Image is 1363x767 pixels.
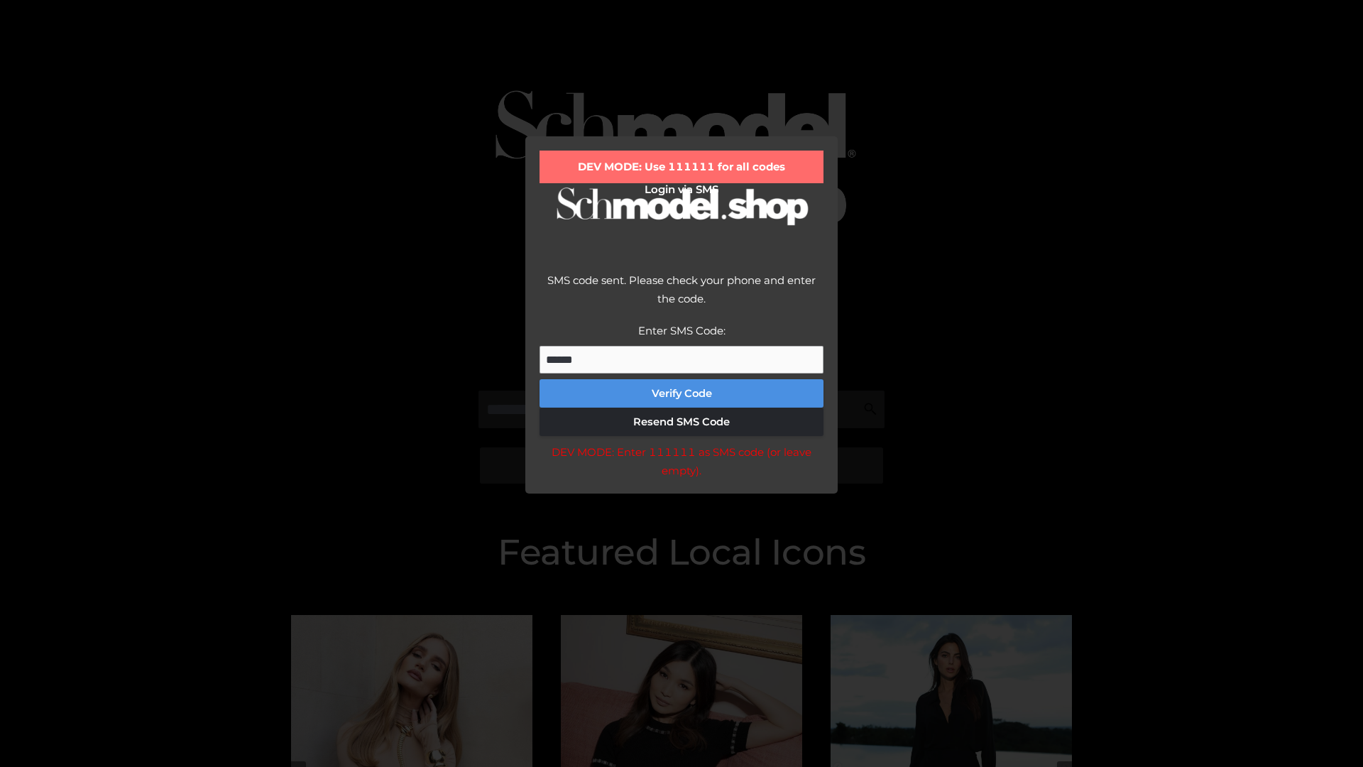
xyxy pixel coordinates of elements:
[540,379,823,408] button: Verify Code
[638,324,726,337] label: Enter SMS Code:
[540,443,823,479] div: DEV MODE: Enter 111111 as SMS code (or leave empty).
[540,408,823,436] button: Resend SMS Code
[540,183,823,196] h2: Login via SMS
[540,151,823,183] div: DEV MODE: Use 111111 for all codes
[540,271,823,322] div: SMS code sent. Please check your phone and enter the code.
